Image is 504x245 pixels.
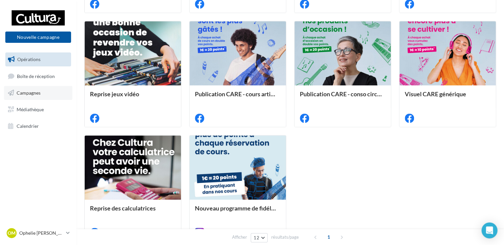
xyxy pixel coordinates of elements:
[17,123,39,128] span: Calendrier
[90,91,176,104] div: Reprise jeux vidéo
[4,119,72,133] a: Calendrier
[323,232,334,242] span: 1
[4,52,72,66] a: Opérations
[17,56,41,62] span: Opérations
[19,230,63,236] p: Ophelie [PERSON_NAME]
[405,91,490,104] div: Visuel CARE générique
[17,73,55,79] span: Boîte de réception
[90,205,176,218] div: Reprise des calculatrices
[17,107,44,112] span: Médiathèque
[17,90,41,96] span: Campagnes
[195,205,281,218] div: Nouveau programme de fidélité - Cours
[5,227,71,239] a: OM Ophelie [PERSON_NAME]
[5,32,71,43] button: Nouvelle campagne
[251,233,268,242] button: 12
[195,91,281,104] div: Publication CARE - cours artistiques et musicaux
[4,103,72,117] a: Médiathèque
[300,91,385,104] div: Publication CARE - conso circulaire
[254,235,259,240] span: 12
[8,230,16,236] span: OM
[4,86,72,100] a: Campagnes
[271,234,299,240] span: résultats/page
[232,234,247,240] span: Afficher
[4,69,72,83] a: Boîte de réception
[481,222,497,238] div: Open Intercom Messenger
